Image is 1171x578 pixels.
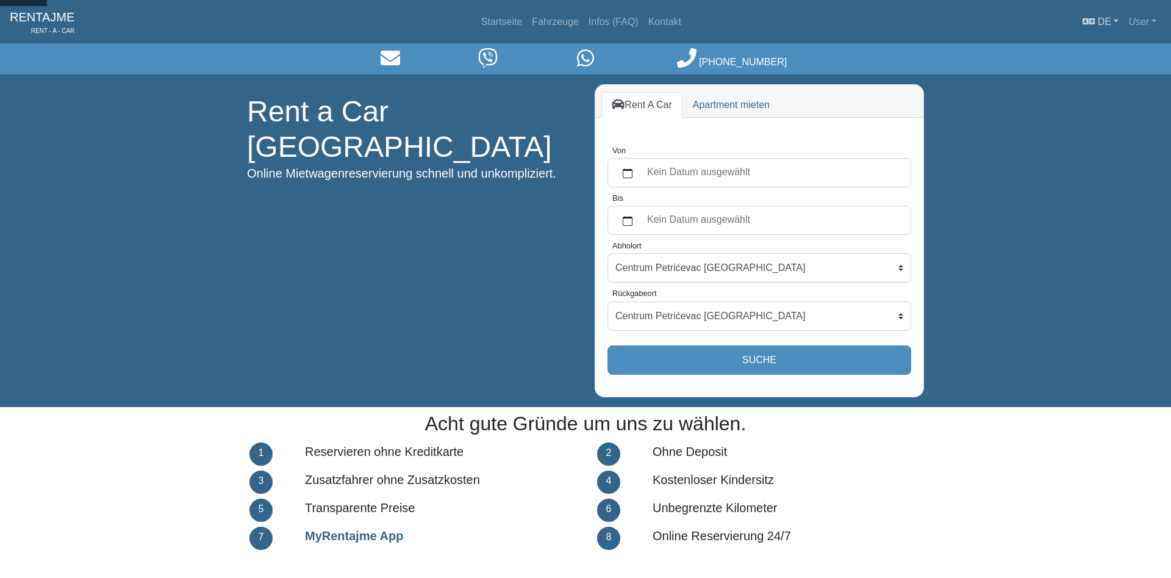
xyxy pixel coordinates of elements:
[247,94,576,164] h1: Rent a Car [GEOGRAPHIC_DATA]
[612,192,623,204] label: Bis
[247,164,576,182] p: Online Mietwagenreservierung schnell und unkompliziert.
[1123,10,1161,34] a: User
[677,57,787,67] a: [PHONE_NUMBER]
[597,443,620,466] div: 2
[612,145,626,156] label: Von
[640,162,903,184] label: Kein Datum ausgewählt
[597,527,620,550] div: 8
[601,92,682,118] a: Rent A Car
[296,440,585,468] div: Reservieren ohne Kreditkarte
[607,345,911,375] button: Suche
[643,524,933,552] div: Online Reservierung 24/7
[612,287,657,299] label: Rückgabeort
[10,5,74,38] a: RENTAJMERENT - A - CAR
[615,162,640,184] button: calendar
[296,496,585,524] div: Transparente Preise
[1078,10,1123,34] a: de
[1098,16,1111,27] span: de
[615,209,640,231] button: calendar
[249,471,273,494] div: 3
[612,240,642,251] label: Abholort
[527,10,584,34] a: Fahrzeuge
[296,468,585,496] div: Zusatzfahrer ohne Zusatzkosten
[584,10,643,34] a: Infos (FAQ)
[597,499,620,522] div: 6
[682,92,780,118] a: Apartment mieten
[640,209,903,231] label: Kein Datum ausgewählt
[623,216,632,226] svg: calendar
[597,471,620,494] div: 4
[305,529,404,543] a: MyRentajme App
[247,412,924,435] h2: Acht gute Gründe um uns zu wählen.
[10,26,74,35] span: RENT - A - CAR
[643,10,686,34] a: Kontakt
[476,10,528,34] a: Startseite
[643,440,933,468] div: Ohne Deposit
[623,168,632,178] svg: calendar
[643,468,933,496] div: Kostenloser Kindersitz
[699,57,787,67] span: [PHONE_NUMBER]
[249,499,273,522] div: 5
[249,527,273,550] div: 7
[249,443,273,466] div: 1
[1128,16,1149,27] em: User
[643,496,933,524] div: Unbegrenzte Kilometer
